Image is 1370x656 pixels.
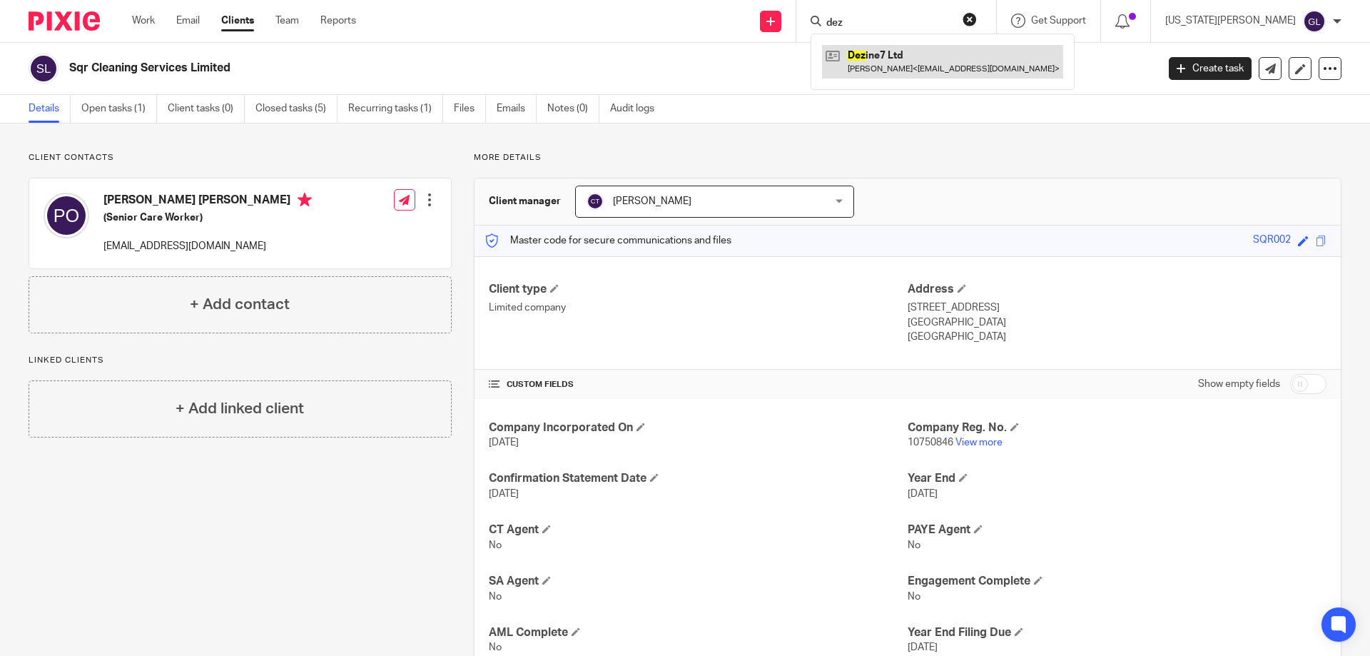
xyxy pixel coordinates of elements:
h4: + Add linked client [176,398,304,420]
a: Closed tasks (5) [255,95,338,123]
img: svg%3E [587,193,604,210]
p: [STREET_ADDRESS] [908,301,1326,315]
img: svg%3E [1303,10,1326,33]
a: Files [454,95,486,123]
img: svg%3E [44,193,89,238]
h4: CUSTOM FIELDS [489,379,908,390]
button: Clear [963,12,977,26]
h4: Engagement Complete [908,574,1326,589]
h4: [PERSON_NAME] [PERSON_NAME] [103,193,312,211]
p: [EMAIL_ADDRESS][DOMAIN_NAME] [103,239,312,253]
p: Client contacts [29,152,452,163]
i: Primary [298,193,312,207]
a: Create task [1169,57,1252,80]
p: More details [474,152,1341,163]
img: Pixie [29,11,100,31]
p: [GEOGRAPHIC_DATA] [908,316,1326,330]
h4: AML Complete [489,625,908,640]
a: Emails [497,95,537,123]
p: [GEOGRAPHIC_DATA] [908,330,1326,344]
h4: Company Incorporated On [489,420,908,435]
span: 10750846 [908,438,953,448]
a: Recurring tasks (1) [348,95,443,123]
span: [DATE] [908,642,938,652]
a: Reports [320,14,356,28]
a: Details [29,95,71,123]
h2: Sqr Cleaning Services Limited [69,61,932,76]
h4: Year End [908,471,1326,486]
h4: Year End Filing Due [908,625,1326,640]
a: Client tasks (0) [168,95,245,123]
label: Show empty fields [1198,377,1280,391]
h4: Address [908,282,1326,297]
h4: Client type [489,282,908,297]
img: svg%3E [29,54,59,84]
div: SQR002 [1253,233,1291,249]
h5: (Senior Care Worker) [103,211,312,225]
p: Linked clients [29,355,452,366]
a: Team [275,14,299,28]
span: [DATE] [489,438,519,448]
span: No [489,642,502,652]
span: [DATE] [489,489,519,499]
a: View more [955,438,1003,448]
h4: PAYE Agent [908,523,1326,538]
span: No [489,540,502,550]
a: Work [132,14,155,28]
span: [DATE] [908,489,938,499]
a: Audit logs [610,95,665,123]
a: Notes (0) [547,95,599,123]
span: Get Support [1031,16,1086,26]
a: Email [176,14,200,28]
h4: Company Reg. No. [908,420,1326,435]
p: Master code for secure communications and files [485,233,731,248]
a: Open tasks (1) [81,95,157,123]
span: No [908,592,920,602]
h4: CT Agent [489,523,908,538]
p: Limited company [489,301,908,315]
h4: SA Agent [489,574,908,589]
h3: Client manager [489,194,561,208]
span: No [908,540,920,550]
p: [US_STATE][PERSON_NAME] [1165,14,1296,28]
h4: + Add contact [190,293,290,316]
span: No [489,592,502,602]
a: Clients [221,14,254,28]
input: Search [825,17,953,30]
h4: Confirmation Statement Date [489,471,908,486]
span: [PERSON_NAME] [613,196,691,206]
